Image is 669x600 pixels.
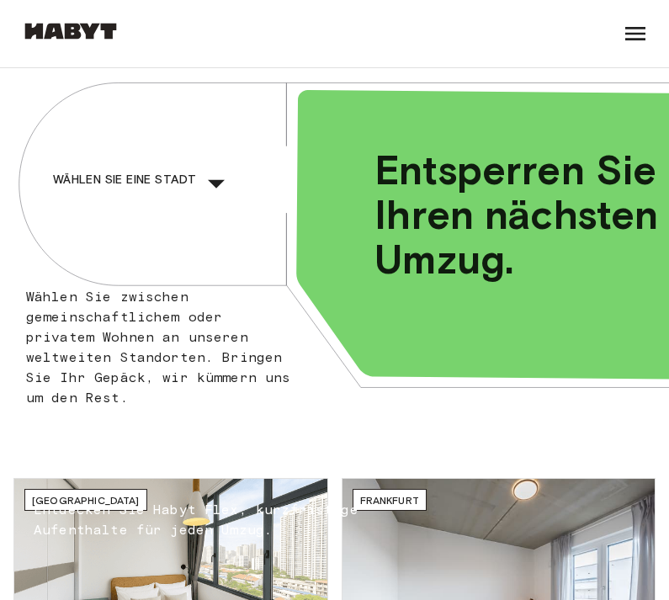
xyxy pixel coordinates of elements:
[26,289,291,406] span: Wählen Sie zwischen gemeinschaftlichem oder privatem Wohnen an unseren weltweiten Standorten. Bri...
[46,145,243,216] button: Wählen Sie eine Stadt
[32,494,140,507] span: [GEOGRAPHIC_DATA]
[53,170,196,191] span: Wählen Sie eine Stadt
[20,23,121,40] img: Habyt
[360,494,419,507] span: Frankfurt
[34,502,358,538] span: Entdecken Sie Habyt Flex, kurzfristige Aufenthalte für jeden Umzug.
[374,148,669,281] span: Entsperren Sie Ihren nächsten Umzug.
